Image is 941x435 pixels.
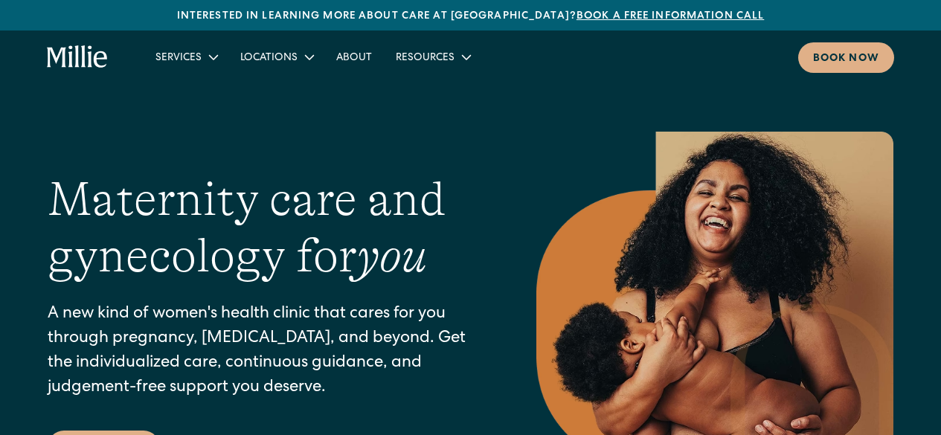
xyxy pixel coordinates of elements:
div: Resources [384,45,481,69]
a: Book now [798,42,894,73]
div: Locations [228,45,324,69]
div: Locations [240,51,298,66]
p: A new kind of women's health clinic that cares for you through pregnancy, [MEDICAL_DATA], and bey... [48,303,477,401]
em: you [357,229,427,283]
div: Resources [396,51,455,66]
div: Services [144,45,228,69]
div: Book now [813,51,879,67]
a: About [324,45,384,69]
a: Book a free information call [577,11,764,22]
a: home [47,45,108,69]
div: Services [155,51,202,66]
h1: Maternity care and gynecology for [48,171,477,286]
